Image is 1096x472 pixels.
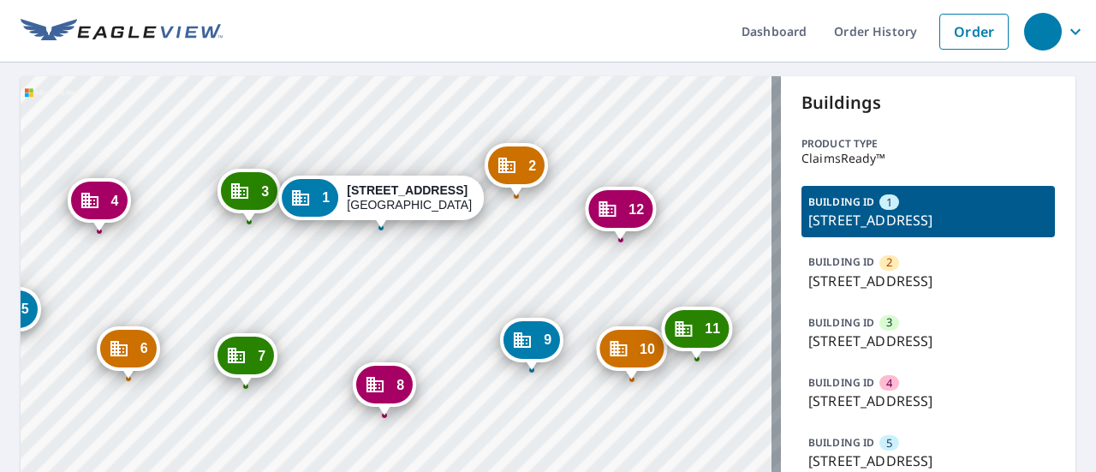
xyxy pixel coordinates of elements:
span: 8 [396,379,404,391]
p: [STREET_ADDRESS] [808,210,1048,230]
div: Dropped pin, building 6, Commercial property, 7751 E Glenrosa Ave Scottsdale, AZ 85251 [97,326,160,379]
p: BUILDING ID [808,194,874,209]
span: 11 [705,322,720,335]
img: EV Logo [21,19,223,45]
span: 2 [528,159,536,172]
div: Dropped pin, building 8, Commercial property, 7751 E Glenrosa Ave Scottsdale, AZ 85251 [353,362,416,415]
p: Product type [801,136,1055,152]
p: BUILDING ID [808,435,874,450]
p: BUILDING ID [808,315,874,330]
p: [STREET_ADDRESS] [808,451,1048,471]
p: [STREET_ADDRESS] [808,331,1048,351]
div: Dropped pin, building 3, Commercial property, 7751 E Glenrosa Ave Scottsdale, AZ 85251 [217,169,281,222]
span: 4 [111,194,119,207]
div: Dropped pin, building 4, Commercial property, 7751 E Glenrosa Ave Scottsdale, AZ 85251 [68,178,131,231]
strong: [STREET_ADDRESS] [347,183,468,197]
div: Dropped pin, building 11, Commercial property, 7751 E Glenrosa Ave Scottsdale, AZ 85251 [661,307,732,360]
div: Dropped pin, building 9, Commercial property, 7751 E Glenrosa Ave Scottsdale, AZ 85251 [500,318,563,371]
span: 6 [140,342,148,355]
span: 12 [628,203,644,216]
span: 5 [21,302,29,315]
div: Dropped pin, building 10, Commercial property, 7751 E Glenrosa Ave Scottsdale, AZ 85251 [596,326,667,379]
p: Buildings [801,90,1055,116]
span: 1 [322,191,330,204]
span: 3 [261,185,269,198]
span: 2 [886,254,892,271]
div: [GEOGRAPHIC_DATA] [347,183,472,212]
p: ClaimsReady™ [801,152,1055,165]
span: 10 [640,343,655,355]
div: Dropped pin, building 2, Commercial property, 7751 E Glenrosa Ave Scottsdale, AZ 85251 [485,143,548,196]
div: Dropped pin, building 1, Commercial property, 7751 E Glenrosa Ave Scottsdale, AZ 85251 [278,176,484,229]
p: [STREET_ADDRESS] [808,391,1048,411]
span: 4 [886,375,892,391]
div: Dropped pin, building 7, Commercial property, 7751 E Glenrosa Ave Scottsdale, AZ 85251 [214,333,277,386]
span: 5 [886,435,892,451]
span: 7 [258,350,265,362]
p: BUILDING ID [808,375,874,390]
span: 3 [886,314,892,331]
span: 1 [886,194,892,211]
p: BUILDING ID [808,254,874,269]
div: Dropped pin, building 12, Commercial property, 7751 E Glenrosa Ave Scottsdale, AZ 85251 [585,187,656,240]
a: Order [939,14,1009,50]
p: [STREET_ADDRESS] [808,271,1048,291]
span: 9 [544,333,551,346]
